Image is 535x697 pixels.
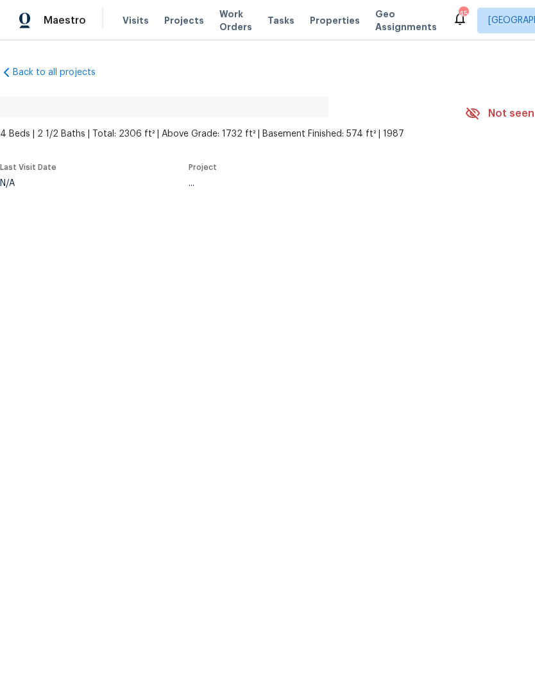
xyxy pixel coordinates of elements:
[310,14,360,27] span: Properties
[44,14,86,27] span: Maestro
[189,164,217,171] span: Project
[267,16,294,25] span: Tasks
[375,8,437,33] span: Geo Assignments
[189,179,435,188] div: ...
[123,14,149,27] span: Visits
[164,14,204,27] span: Projects
[459,8,468,21] div: 45
[219,8,252,33] span: Work Orders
